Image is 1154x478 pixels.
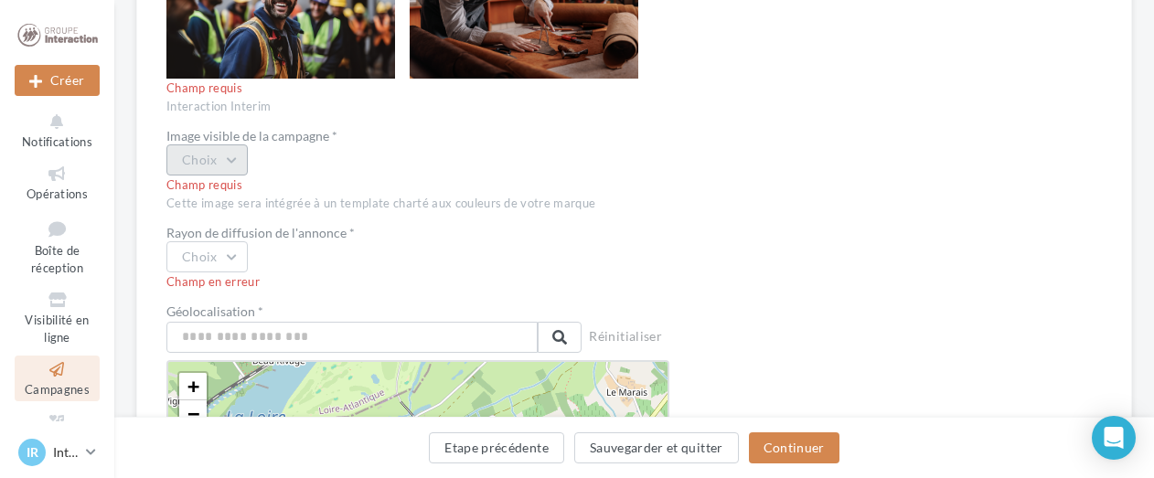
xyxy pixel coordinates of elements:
[15,435,100,470] a: IR Interaction [GEOGRAPHIC_DATA]
[166,274,669,291] div: Champ en erreur
[166,144,248,175] button: Choix
[166,130,669,143] div: Image visible de la campagne *
[25,313,89,345] span: Visibilité en ligne
[27,186,88,201] span: Opérations
[15,409,100,453] a: Médiathèque
[166,196,669,212] div: Cette image sera intégrée à un template charté aux couleurs de votre marque
[15,65,100,96] button: Créer
[187,375,199,398] span: +
[166,305,582,318] label: Géolocalisation *
[15,108,100,153] button: Notifications
[749,432,839,463] button: Continuer
[166,80,669,97] div: Champ requis
[179,373,207,400] a: Zoom in
[25,382,90,397] span: Campagnes
[15,356,100,400] a: Campagnes
[166,177,669,194] div: Champ requis
[15,213,100,280] a: Boîte de réception
[15,286,100,348] a: Visibilité en ligne
[27,443,38,462] span: IR
[1092,416,1136,460] div: Open Intercom Messenger
[31,243,83,275] span: Boîte de réception
[53,443,79,462] p: Interaction [GEOGRAPHIC_DATA]
[582,325,669,351] button: Réinitialiser
[187,402,199,425] span: −
[22,134,92,149] span: Notifications
[15,160,100,205] a: Opérations
[166,99,669,115] div: Interaction Interim
[179,400,207,428] a: Zoom out
[574,432,739,463] button: Sauvegarder et quitter
[429,432,564,463] button: Etape précédente
[166,227,669,239] div: Rayon de diffusion de l'annonce *
[15,65,100,96] div: Nouvelle campagne
[166,241,248,272] button: Choix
